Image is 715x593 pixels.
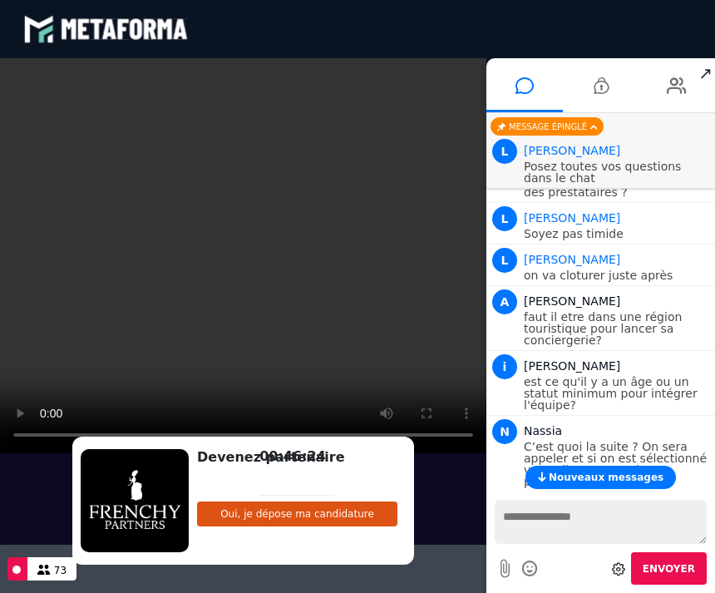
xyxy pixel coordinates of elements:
[524,211,620,225] span: Animateur
[643,563,695,575] span: Envoyer
[492,206,517,231] span: L
[197,502,397,526] button: Oui, je dépose ma candidature
[524,144,620,157] span: Animateur
[524,161,711,184] p: Posez toutes vos questions dans le chat
[7,557,27,581] button: Live
[492,419,517,444] span: N
[491,117,604,136] div: Message épinglé
[81,449,189,551] img: 1758176636418-X90kMVC3nBIL3z60WzofmoLaWTDHBoMX.png
[524,228,711,240] p: Soyez pas timide
[549,472,663,483] span: Nouveaux messages
[631,552,707,585] button: Envoyer
[492,354,517,379] span: i
[54,565,67,576] span: 73
[197,447,345,467] h2: Devenez partenaire
[524,294,620,308] span: [PERSON_NAME]
[525,466,676,489] button: Nouveaux messages
[524,424,562,437] span: Nassia
[524,163,711,198] p: Du coup toutes les taches de conciergerie sont déléguées à des prestataires ?
[524,311,711,346] p: faut il etre dans une région touristique pour lancer sa conciergerie?
[524,376,711,411] p: est ce qu'il y a un âge ou un statut minimum pour intégrer l'équipe?
[492,248,517,273] span: L
[524,359,620,373] span: [PERSON_NAME]
[524,253,620,266] span: Animateur
[524,269,711,281] p: on va cloturer juste après
[259,448,326,464] span: 00:46:24
[696,58,715,88] span: ↗
[492,289,517,314] span: A
[524,441,711,487] p: C’est quoi la suite ? On sera appeler et si on est sélectionné vous allez montrer les programmes ...
[492,139,517,164] span: L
